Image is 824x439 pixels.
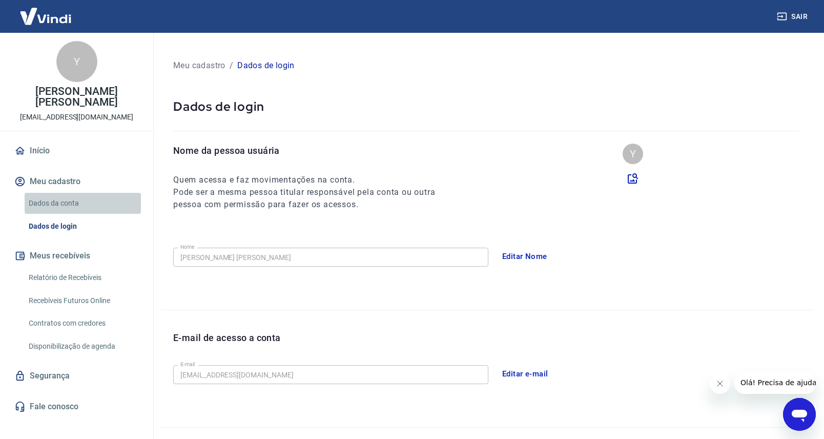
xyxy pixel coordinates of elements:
[12,245,141,267] button: Meus recebíveis
[180,243,195,251] label: Nome
[173,144,454,157] p: Nome da pessoa usuária
[6,7,86,15] span: Olá! Precisa de ajuda?
[710,373,730,394] iframe: Fechar mensagem
[180,361,195,368] label: E-mail
[25,336,141,357] a: Disponibilização de agenda
[25,216,141,237] a: Dados de login
[12,139,141,162] a: Início
[12,1,79,32] img: Vindi
[173,59,225,72] p: Meu cadastro
[12,365,141,387] a: Segurança
[775,7,812,26] button: Sair
[12,395,141,418] a: Fale conosco
[12,170,141,193] button: Meu cadastro
[783,398,816,431] iframe: Botão para abrir a janela de mensagens
[8,86,145,108] p: [PERSON_NAME] [PERSON_NAME]
[497,363,554,385] button: Editar e-mail
[56,41,97,82] div: Y
[25,290,141,311] a: Recebíveis Futuros Online
[734,371,816,394] iframe: Mensagem da empresa
[173,186,454,211] h6: Pode ser a mesma pessoa titular responsável pela conta ou outra pessoa com permissão para fazer o...
[173,174,454,186] h6: Quem acessa e faz movimentações na conta.
[25,193,141,214] a: Dados da conta
[25,313,141,334] a: Contratos com credores
[20,112,133,123] p: [EMAIL_ADDRESS][DOMAIN_NAME]
[623,144,643,164] div: Y
[173,331,281,345] p: E-mail de acesso a conta
[25,267,141,288] a: Relatório de Recebíveis
[230,59,233,72] p: /
[497,246,553,267] button: Editar Nome
[237,59,295,72] p: Dados de login
[173,98,799,114] p: Dados de login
